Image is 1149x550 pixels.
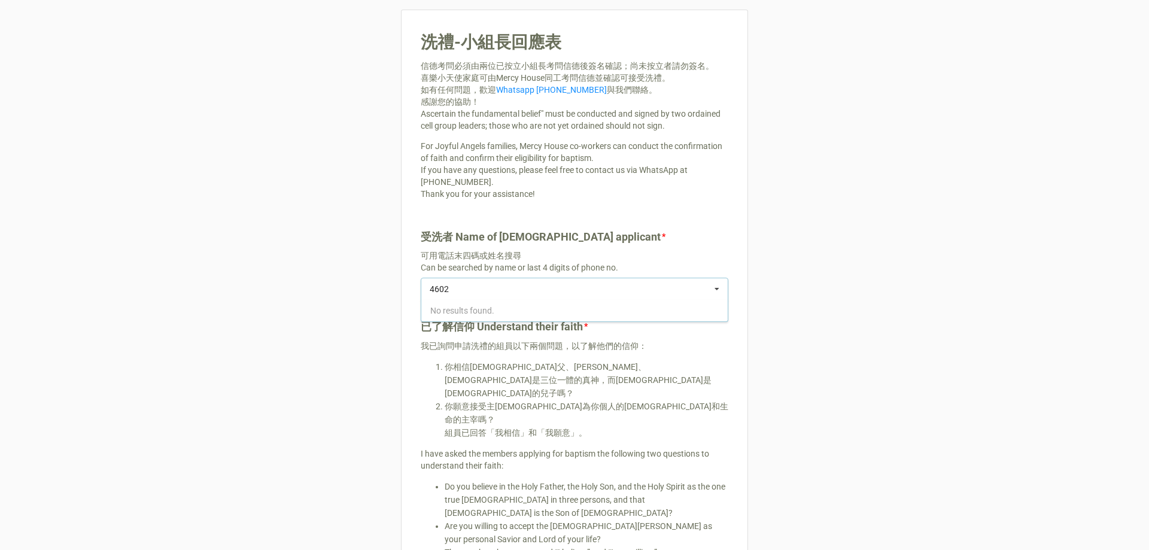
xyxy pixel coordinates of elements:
[445,360,728,400] li: 你相信[DEMOGRAPHIC_DATA]父、[PERSON_NAME]、[DEMOGRAPHIC_DATA]是三位一體的真神，而[DEMOGRAPHIC_DATA]是[DEMOGRAPHIC_...
[421,340,728,352] p: 我已詢問申請洗禮的組員以下兩個問題，以了解他們的信仰：
[421,250,728,274] p: 可用電話末四碼或姓名搜尋 Can be searched by name or last 4 digits of phone no.
[445,400,728,439] li: 你願意接受主[DEMOGRAPHIC_DATA]為你個人的[DEMOGRAPHIC_DATA]和生命的主宰嗎？ 組員已回答「我相信」和「我願意」。
[421,448,728,472] p: I have asked the members applying for baptism the following two questions to understand their faith:
[445,480,728,519] li: Do you believe in the Holy Father, the Holy Son, and the Holy Spirit as the one true [DEMOGRAPHIC...
[421,140,728,200] p: For Joyful Angels families, Mercy House co-workers can conduct the confirmation of faith and conf...
[421,32,561,52] b: 洗禮-小組長回應表
[496,85,607,95] a: Whatsapp [PHONE_NUMBER]
[421,318,583,335] label: 已了解信仰 Understand their faith
[421,229,661,245] label: 受洗者 Name of [DEMOGRAPHIC_DATA] applicant
[421,300,728,321] div: No results found.
[421,60,728,132] p: 信德考問必須由兩位已按立小組長考問信德後簽名確認；尚未按立者請勿簽名。 喜樂小天使家庭可由Mercy House同工考問信德並確認可接受洗禮。 如有任何問題，歡迎 與我們聯絡。 感謝您的協助！ ...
